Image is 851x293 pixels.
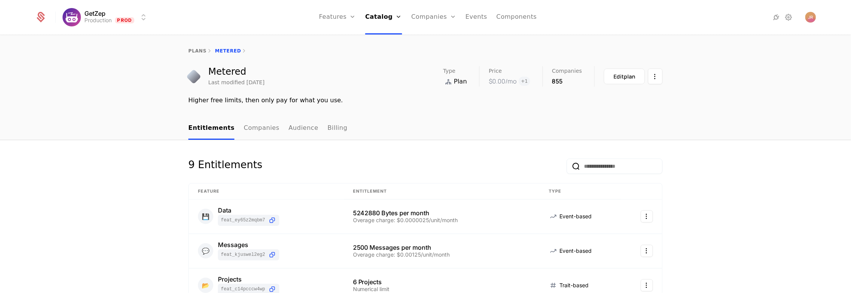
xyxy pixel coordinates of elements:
a: plans [188,48,206,54]
div: 855 [552,77,582,86]
div: Higher free limits, then only pay for what you use. [188,96,663,105]
a: Billing [328,117,348,140]
div: Numerical limit [353,286,530,292]
div: Messages [218,242,279,248]
th: Entitlement [344,183,539,200]
span: Plan [454,77,467,86]
span: Prod [115,17,135,23]
a: Entitlements [188,117,234,140]
div: Projects [218,276,279,282]
span: Event-based [559,213,592,220]
a: Integrations [772,13,781,22]
span: Event-based [559,247,592,255]
div: Data [218,207,279,213]
nav: Main [188,117,663,140]
div: 9 Entitlements [188,159,262,174]
span: feat_KJUSWeL2eg2 [221,252,265,258]
div: 💾 [198,209,213,224]
img: GetZep [63,8,81,26]
span: feat_C14PCcCW4WP [221,286,265,292]
div: Overage charge: $0.0000025/unit/month [353,218,530,223]
div: Metered [208,67,265,76]
div: 💬 [198,243,213,259]
img: Jack Ryan [805,12,816,23]
button: Editplan [604,69,645,84]
div: $0.00 /mo [489,77,516,86]
a: Audience [289,117,318,140]
button: Select action [648,69,663,84]
a: Settings [784,13,793,22]
button: Select action [641,279,653,291]
button: Open user button [805,12,816,23]
div: Last modified [DATE] [208,79,265,86]
span: Companies [552,68,582,74]
div: 2500 Messages per month [353,244,530,250]
div: Production [85,16,112,24]
span: GetZep [85,10,106,16]
button: Select action [641,210,653,223]
div: Edit plan [614,73,635,80]
span: Trait-based [559,282,589,289]
th: Type [539,183,621,200]
div: 6 Projects [353,279,530,285]
span: Price [489,68,502,74]
button: Select environment [65,9,148,26]
a: Companies [244,117,279,140]
div: Overage charge: $0.00125/unit/month [353,252,530,257]
span: feat_Ey65z2MQBm7 [221,217,265,223]
th: Feature [189,183,344,200]
span: + 1 [519,77,530,86]
button: Select action [641,245,653,257]
span: Type [443,68,455,74]
div: 📂 [198,278,213,293]
ul: Choose Sub Page [188,117,348,140]
div: 5242880 Bytes per month [353,210,530,216]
